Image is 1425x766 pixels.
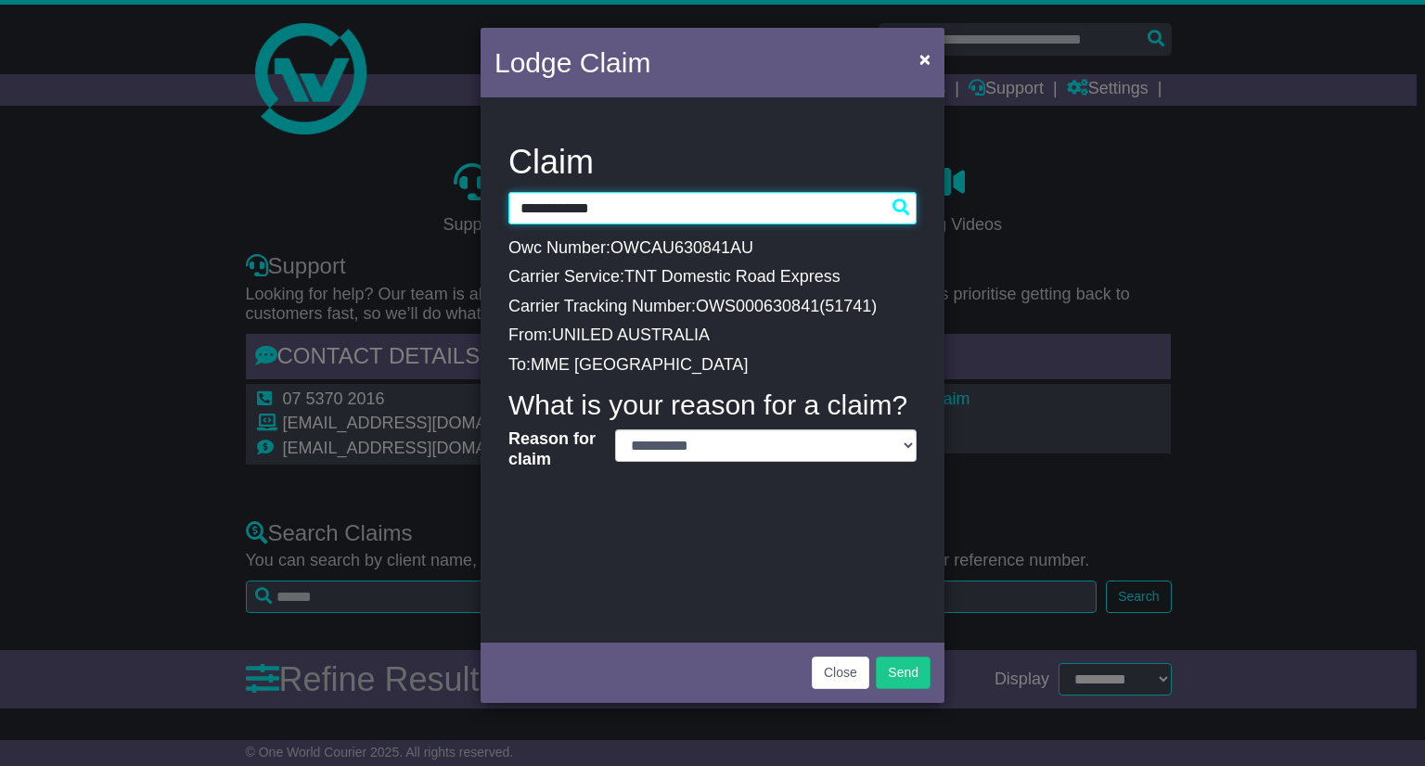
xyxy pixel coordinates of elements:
h3: Claim [508,144,917,181]
h4: What is your reason for a claim? [508,389,917,420]
button: Close [812,657,869,689]
p: From: [508,326,917,346]
p: Carrier Tracking Number: ( ) [508,297,917,317]
span: × [919,48,931,70]
span: OWCAU630841AU [610,238,753,257]
span: TNT Domestic Road Express [624,267,841,286]
button: Send [876,657,931,689]
span: 51741 [825,297,871,315]
p: Owc Number: [508,238,917,259]
span: UNILED AUSTRALIA [552,326,710,344]
span: OWS000630841 [696,297,819,315]
p: Carrier Service: [508,267,917,287]
h4: Lodge Claim [494,42,650,83]
label: Reason for claim [499,429,606,469]
p: To: [508,355,917,376]
button: Close [910,40,940,78]
span: MME [GEOGRAPHIC_DATA] [531,355,748,374]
